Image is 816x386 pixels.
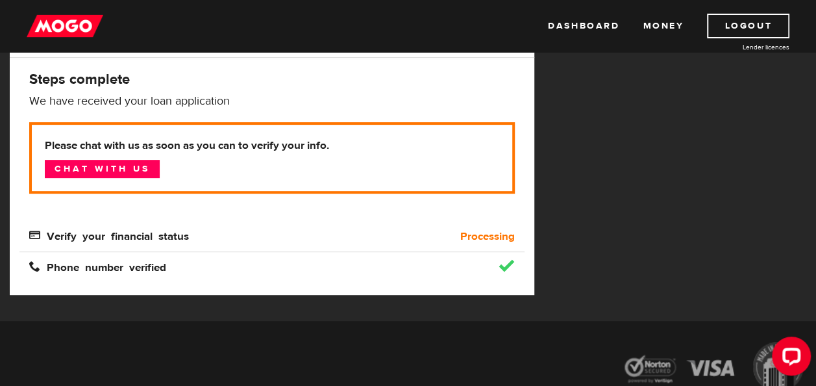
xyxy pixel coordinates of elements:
[692,42,789,52] a: Lender licences
[27,14,103,38] img: mogo_logo-11ee424be714fa7cbb0f0f49df9e16ec.png
[548,14,619,38] a: Dashboard
[707,14,789,38] a: Logout
[29,261,166,272] span: Phone number verified
[29,229,189,240] span: Verify your financial status
[460,229,515,244] b: Processing
[643,14,684,38] a: Money
[29,94,515,109] p: We have received your loan application
[761,331,816,386] iframe: LiveChat chat widget
[29,70,515,88] h4: Steps complete
[45,138,499,153] b: Please chat with us as soon as you can to verify your info.
[45,160,160,178] a: Chat with us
